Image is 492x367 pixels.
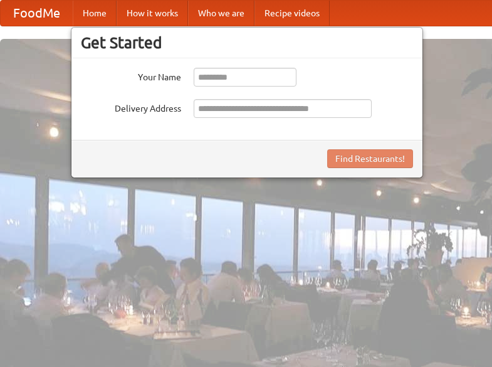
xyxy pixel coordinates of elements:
[117,1,188,26] a: How it works
[81,99,181,115] label: Delivery Address
[73,1,117,26] a: Home
[254,1,330,26] a: Recipe videos
[81,33,413,52] h3: Get Started
[188,1,254,26] a: Who we are
[327,149,413,168] button: Find Restaurants!
[81,68,181,83] label: Your Name
[1,1,73,26] a: FoodMe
